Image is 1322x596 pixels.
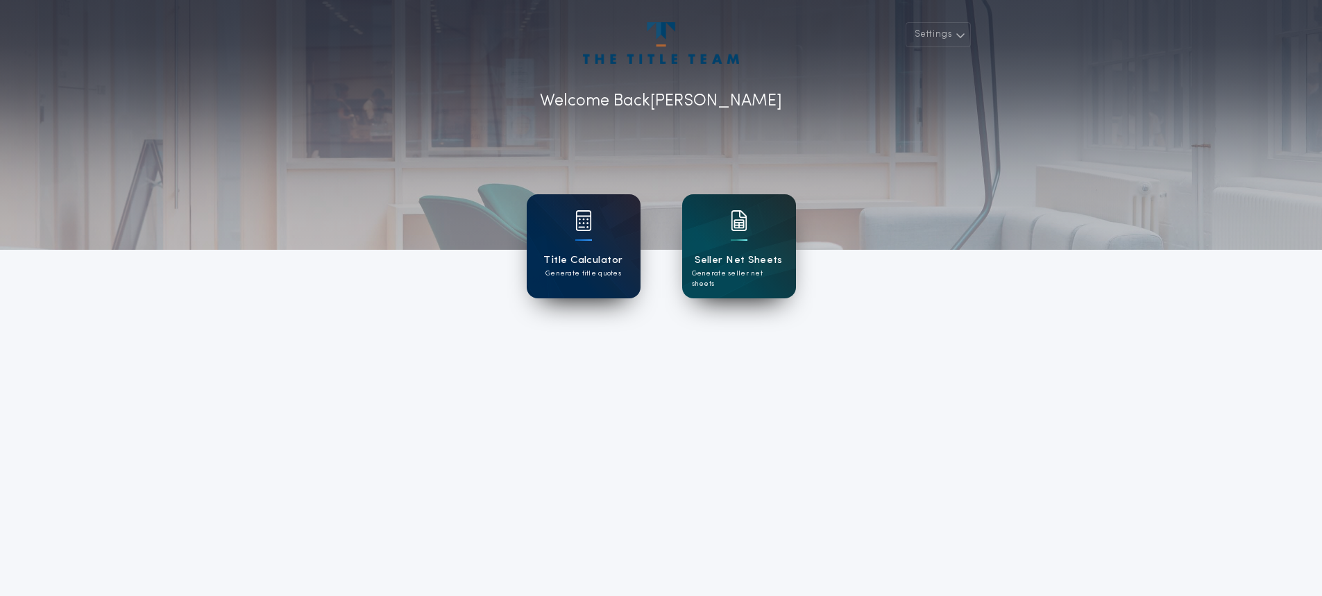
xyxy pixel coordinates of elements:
a: card iconSeller Net SheetsGenerate seller net sheets [682,194,796,298]
img: card icon [575,210,592,231]
img: account-logo [583,22,738,64]
h1: Title Calculator [543,253,622,269]
h1: Seller Net Sheets [695,253,783,269]
img: card icon [731,210,747,231]
p: Welcome Back [PERSON_NAME] [540,89,782,114]
button: Settings [906,22,971,47]
a: card iconTitle CalculatorGenerate title quotes [527,194,641,298]
p: Generate seller net sheets [692,269,786,289]
p: Generate title quotes [545,269,621,279]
